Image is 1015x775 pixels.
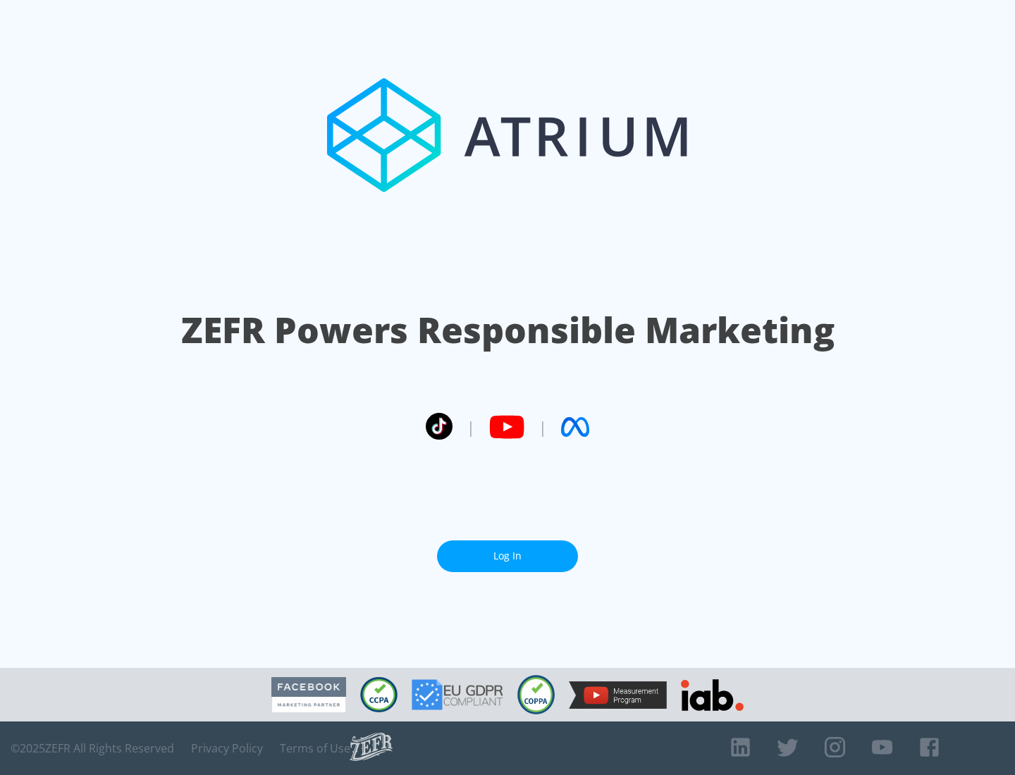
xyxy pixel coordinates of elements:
h1: ZEFR Powers Responsible Marketing [181,306,835,354]
img: YouTube Measurement Program [569,681,667,709]
img: IAB [681,679,744,711]
a: Terms of Use [280,741,350,755]
img: COPPA Compliant [517,675,555,714]
img: Facebook Marketing Partner [271,677,346,713]
img: CCPA Compliant [360,677,398,712]
span: | [467,416,475,438]
span: | [539,416,547,438]
span: © 2025 ZEFR All Rights Reserved [11,741,174,755]
img: GDPR Compliant [412,679,503,710]
a: Privacy Policy [191,741,263,755]
a: Log In [437,540,578,572]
